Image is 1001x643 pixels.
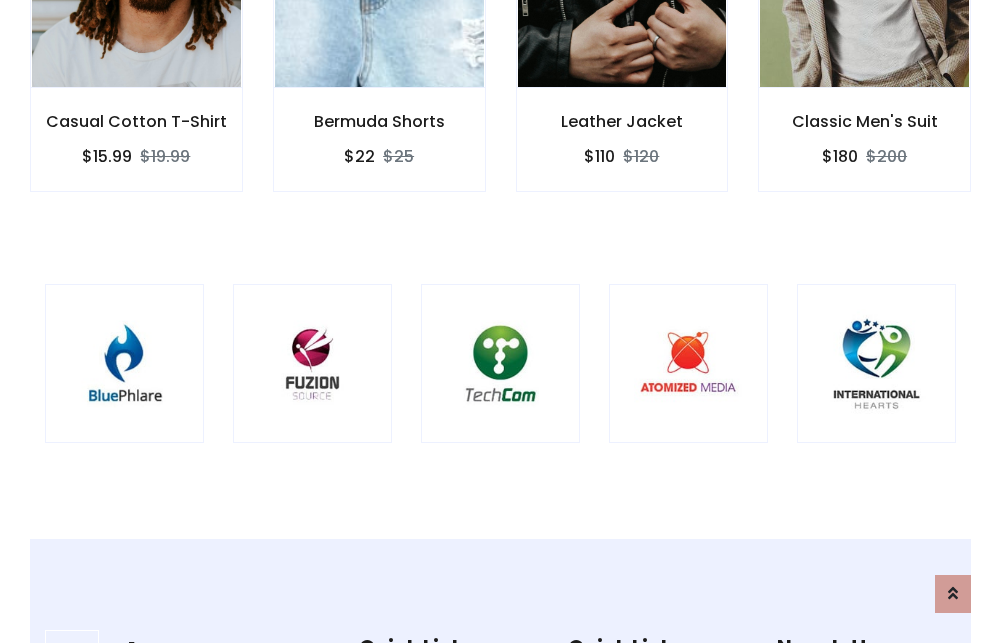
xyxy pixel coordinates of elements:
[866,145,907,168] del: $200
[344,147,375,166] h6: $22
[140,145,190,168] del: $19.99
[584,147,615,166] h6: $110
[274,112,485,131] h6: Bermuda Shorts
[31,112,242,131] h6: Casual Cotton T-Shirt
[82,147,132,166] h6: $15.99
[517,112,728,131] h6: Leather Jacket
[383,145,414,168] del: $25
[822,147,858,166] h6: $180
[623,145,659,168] del: $120
[759,112,970,131] h6: Classic Men's Suit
